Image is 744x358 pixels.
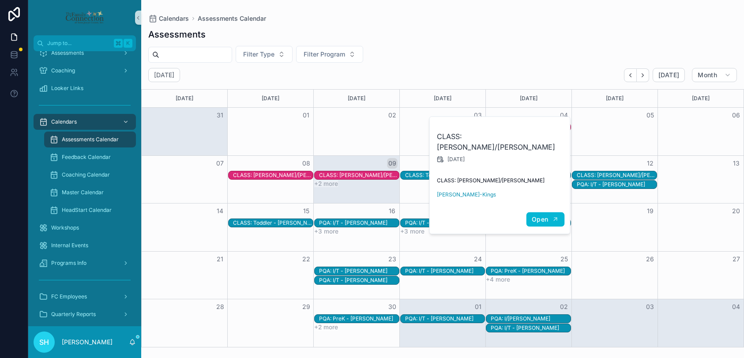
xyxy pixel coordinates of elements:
a: Coaching Calendar [44,167,136,183]
span: Master Calendar [62,189,104,196]
button: 16 [387,206,398,216]
button: Next [637,68,649,82]
button: 12 [645,158,655,169]
div: PQA: I/T - [PERSON_NAME] [405,315,485,322]
button: 09 [387,158,398,169]
div: PQA: I/T - [PERSON_NAME] [405,219,485,226]
span: Calendars [51,118,77,125]
div: PQA: I/T - [PERSON_NAME] [319,268,399,275]
button: +3 more [314,228,338,235]
div: [DATE] [315,90,398,107]
a: Programs Info [34,255,136,271]
span: FC Employees [51,293,87,300]
h2: [DATE] [154,71,174,79]
h2: CLASS: [PERSON_NAME]/[PERSON_NAME] [437,131,564,152]
span: Filter Program [304,50,345,59]
div: PQA: I/T - [PERSON_NAME] [577,181,657,188]
button: 02 [559,301,569,312]
div: CLASS: [PERSON_NAME]/[PERSON_NAME] [233,172,313,179]
div: CLASS: Toddler - Davis/Allen [233,171,313,179]
button: 29 [301,301,312,312]
button: +3 more [400,228,425,235]
div: [DATE] [229,90,312,107]
span: [DATE] [658,71,679,79]
button: Open [526,212,564,227]
button: 19 [645,206,655,216]
span: Quarterly Reports [51,311,96,318]
span: CLASS: [PERSON_NAME]/[PERSON_NAME] [437,177,564,184]
button: 28 [215,301,225,312]
button: 02 [387,110,398,121]
span: Internal Events [51,242,88,249]
div: PQA: I/T - [PERSON_NAME] [491,324,571,332]
a: Internal Events [34,237,136,253]
div: PQA: I/T - Valerie Wilson [319,267,399,275]
a: FC Employees [34,289,136,305]
button: Select Button [296,46,363,63]
button: 01 [473,301,483,312]
button: 31 [215,110,225,121]
button: 08 [301,158,312,169]
a: Calendars [34,114,136,130]
div: CLASS: Toddler - [PERSON_NAME]/[PERSON_NAME] [233,219,313,226]
span: Programs Info [51,260,86,267]
div: [DATE] [487,90,570,107]
button: +2 more [314,324,338,331]
button: 22 [301,254,312,264]
div: PQA: PreK - [PERSON_NAME] [491,268,571,275]
div: [DATE] [143,90,226,107]
div: PQA: I/T - Debra Todt [405,219,485,227]
div: PQA: I/T - [PERSON_NAME] [319,219,399,226]
button: 03 [473,110,483,121]
button: 01 [301,110,312,121]
button: Month [692,68,737,82]
button: 04 [731,301,741,312]
button: 15 [301,206,312,216]
div: CLASS: [PERSON_NAME]/[PERSON_NAME] [319,172,399,179]
div: CLASS: Toddler - Ortega/Parrish [319,171,399,179]
button: 20 [731,206,741,216]
p: [PERSON_NAME] [62,338,113,347]
span: Looker Links [51,85,83,92]
div: Month View [141,89,744,347]
button: 23 [387,254,398,264]
button: 21 [215,254,225,264]
button: 07 [215,158,225,169]
h1: Assessments [148,28,206,41]
div: PQA: I/T - Tracy Baber [405,267,485,275]
button: +2 more [314,180,338,187]
a: Feedback Calendar [44,149,136,165]
div: PQA: I/T - Anna Castillo [491,315,571,323]
div: PQA: PreK - [PERSON_NAME] [319,315,399,322]
span: Assessments Calendar [62,136,119,143]
a: Workshops [34,220,136,236]
a: Assessments Calendar [44,132,136,147]
button: 25 [559,254,569,264]
div: CLASS: Toddler - Bolls/Garcia-Canales [577,171,657,179]
span: Open [532,215,548,223]
div: CLASS: Toddler - Soundara/Herron [233,219,313,227]
span: Month [698,71,717,79]
div: PQA: PreK - Angie Jacome [319,315,399,323]
span: Workshops [51,224,79,231]
a: Quarterly Reports [34,306,136,322]
a: [PERSON_NAME]-Kings [437,191,496,198]
button: 14 [215,206,225,216]
div: CLASS: Toddler - Gramm-Selner/McGhee [405,171,485,179]
span: Feedback Calendar [62,154,111,161]
div: CLASS: [PERSON_NAME]/[PERSON_NAME] [577,172,657,179]
div: PQA: I/T - Monica Gonzalez [577,181,657,188]
button: [DATE] [653,68,685,82]
span: HeadStart Calendar [62,207,112,214]
span: K [124,40,132,47]
div: PQA: I/T - Yulier Maldonado [319,219,399,227]
span: Coaching [51,67,75,74]
button: Jump to...K [34,35,136,51]
a: Looker Links [34,80,136,96]
button: 05 [645,110,655,121]
button: Back [624,68,637,82]
a: Calendars [148,14,189,23]
div: [DATE] [573,90,656,107]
